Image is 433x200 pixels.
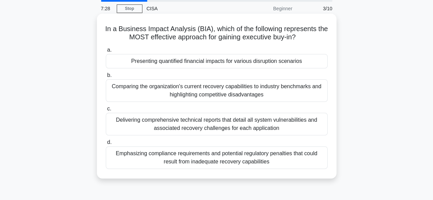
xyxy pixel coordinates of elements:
span: b. [107,72,112,78]
div: Presenting quantified financial impacts for various disruption scenarios [106,54,328,68]
span: d. [107,139,112,145]
span: a. [107,47,112,53]
div: 3/10 [296,2,336,15]
div: Beginner [237,2,296,15]
a: Stop [117,4,142,13]
h5: In a Business Impact Analysis (BIA), which of the following represents the MOST effective approac... [105,25,328,42]
div: CISA [142,2,237,15]
div: Delivering comprehensive technical reports that detail all system vulnerabilities and associated ... [106,113,328,135]
span: c. [107,106,111,111]
div: 7:28 [97,2,117,15]
div: Emphasizing compliance requirements and potential regulatory penalties that could result from ina... [106,146,328,169]
div: Comparing the organization's current recovery capabilities to industry benchmarks and highlightin... [106,79,328,102]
